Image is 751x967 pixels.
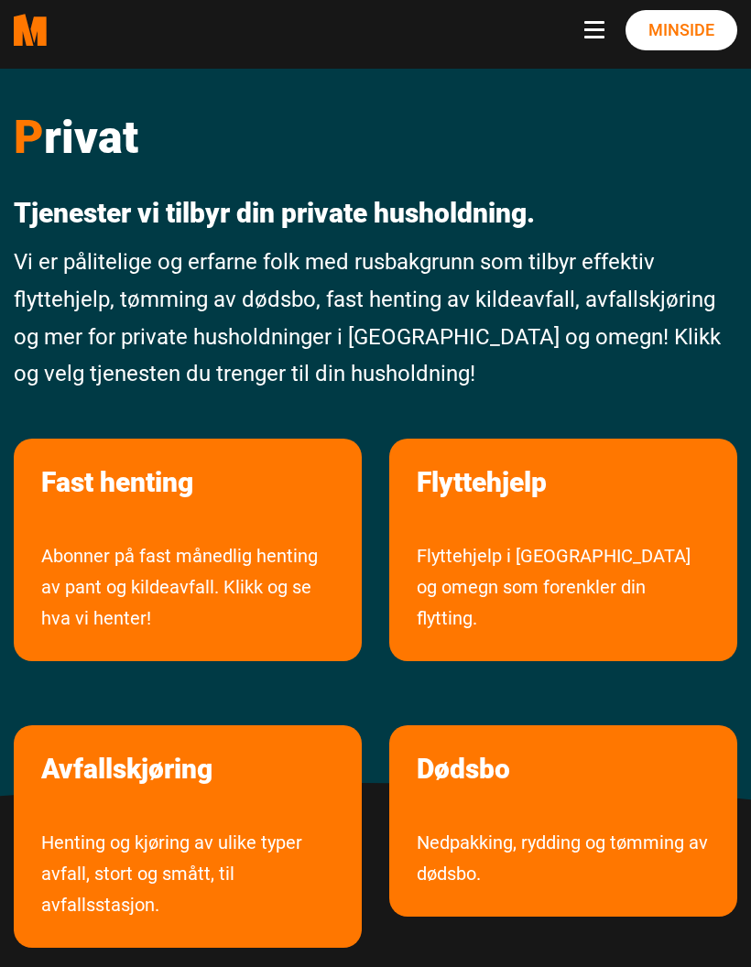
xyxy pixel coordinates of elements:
p: Tjenester vi tilbyr din private husholdning. [14,197,737,230]
a: les mer om Fast henting [14,439,221,527]
button: Navbar toggle button [584,21,612,39]
a: les mer om Flyttehjelp [389,439,574,527]
a: les mer om Dødsbo [389,725,538,813]
a: Minside [626,10,737,50]
a: Nedpakking, rydding og tømming av dødsbo. [389,827,737,917]
a: Flyttehjelp i [GEOGRAPHIC_DATA] og omegn som forenkler din flytting. [389,540,737,661]
span: P [14,111,44,164]
p: Vi er pålitelige og erfarne folk med rusbakgrunn som tilbyr effektiv flyttehjelp, tømming av døds... [14,244,737,393]
a: Abonner på fast månedlig avhenting av pant og kildeavfall. Klikk og se hva vi henter! [14,540,362,661]
a: Henting og kjøring av ulike typer avfall, stort og smått, til avfallsstasjon. [14,827,362,948]
a: les mer om Avfallskjøring [14,725,240,813]
h1: rivat [14,110,737,165]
